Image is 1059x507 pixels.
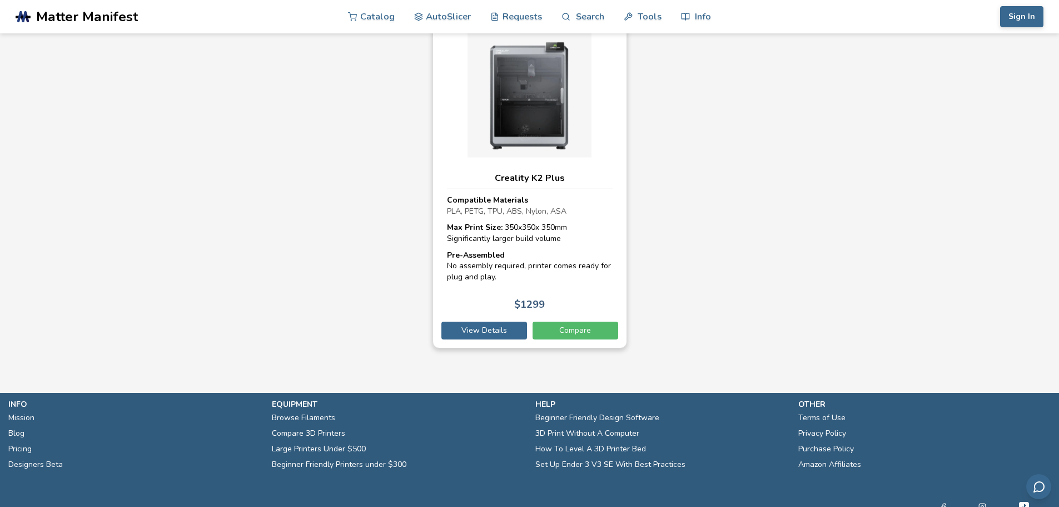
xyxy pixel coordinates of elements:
[535,441,646,457] a: How To Level A 3D Printer Bed
[8,457,63,472] a: Designers Beta
[535,457,685,472] a: Set Up Ender 3 V3 SE With Best Practices
[1026,474,1051,499] button: Send feedback via email
[447,206,566,216] span: PLA, PETG, TPU, ABS, Nylon, ASA
[272,398,524,410] p: equipment
[8,410,34,426] a: Mission
[798,398,1051,410] p: other
[8,441,32,457] a: Pricing
[447,173,613,184] h3: Creality K2 Plus
[447,195,528,205] strong: Compatible Materials
[447,222,503,233] strong: Max Print Size:
[272,441,366,457] a: Large Printers Under $500
[798,410,846,426] a: Terms of Use
[8,426,24,441] a: Blog
[272,426,345,441] a: Compare 3D Printers
[441,322,527,339] a: View Details
[447,250,505,260] strong: Pre-Assembled
[432,24,627,349] a: Creality K2 PlusCompatible MaterialsPLA, PETG, TPU, ABS, Nylon, ASAMax Print Size: 350x350x 350mm...
[272,410,335,426] a: Browse Filaments
[447,222,613,244] div: 350 x 350 x 350 mm Significantly larger build volume
[798,441,854,457] a: Purchase Policy
[8,398,261,410] p: info
[798,426,846,441] a: Privacy Policy
[447,250,613,283] div: No assembly required, printer comes ready for plug and play.
[535,426,639,441] a: 3D Print Without A Computer
[535,398,788,410] p: help
[535,410,659,426] a: Beginner Friendly Design Software
[272,457,406,472] a: Beginner Friendly Printers under $300
[514,299,545,311] p: $ 1299
[1000,6,1043,27] button: Sign In
[798,457,861,472] a: Amazon Affiliates
[36,9,138,24] span: Matter Manifest
[533,322,618,339] a: Compare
